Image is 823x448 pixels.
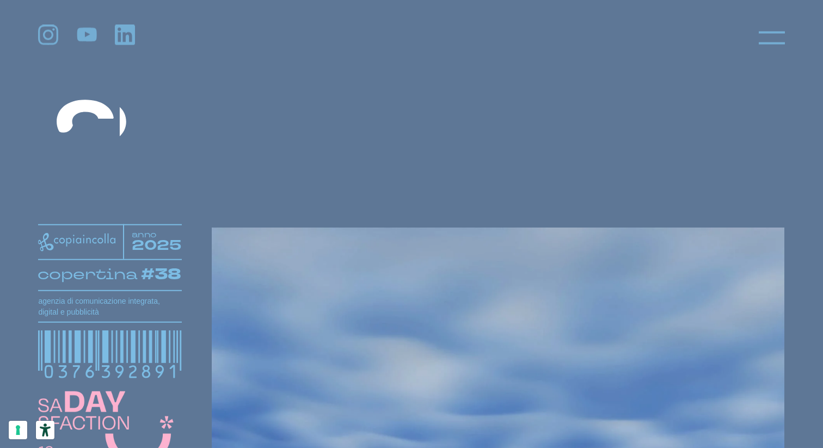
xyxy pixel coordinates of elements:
[38,263,138,283] tspan: copertina
[9,421,27,439] button: Le tue preferenze relative al consenso per le tecnologie di tracciamento
[38,295,181,317] h1: agenzia di comunicazione integrata, digital e pubblicità
[132,236,182,255] tspan: 2025
[140,263,181,285] tspan: #38
[36,421,54,439] button: Strumenti di accessibilità
[132,229,157,240] tspan: anno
